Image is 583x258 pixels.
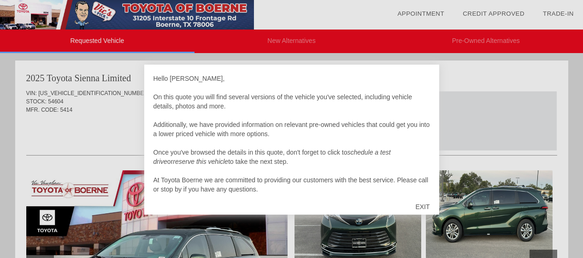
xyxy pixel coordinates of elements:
[463,10,524,17] a: Credit Approved
[153,149,391,165] em: schedule a test drive
[543,10,574,17] a: Trade-In
[406,193,439,221] div: EXIT
[153,74,430,194] div: Hello [PERSON_NAME], On this quote you will find several versions of the vehicle you've selected,...
[173,158,228,165] em: reserve this vehicle
[397,10,444,17] a: Appointment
